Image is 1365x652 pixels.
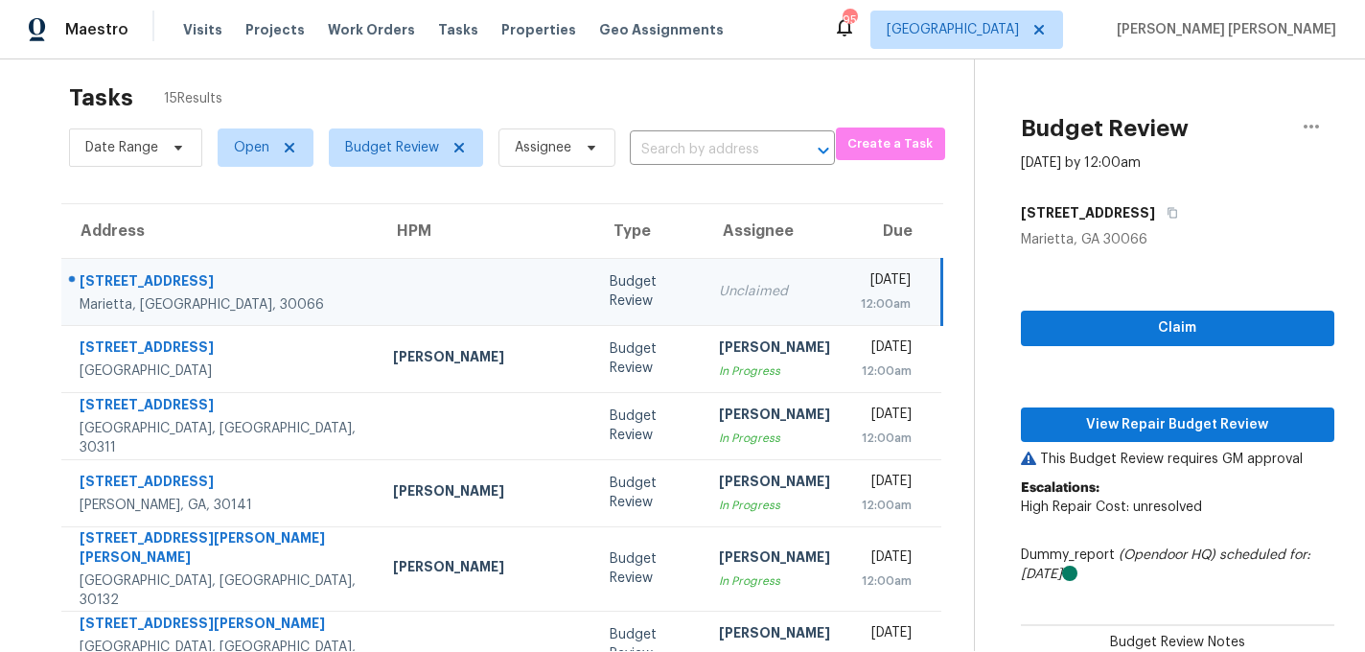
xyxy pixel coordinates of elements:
div: [DATE] [861,405,913,429]
div: Budget Review [610,339,687,378]
div: [STREET_ADDRESS] [80,395,362,419]
span: Create a Task [845,133,936,155]
div: [PERSON_NAME] [719,338,830,361]
div: 12:00am [861,571,913,591]
div: [PERSON_NAME] [393,347,580,371]
div: In Progress [719,361,830,381]
span: Date Range [85,138,158,157]
div: [PERSON_NAME], GA, 30141 [80,496,362,515]
span: Tasks [438,23,478,36]
span: Geo Assignments [599,20,724,39]
span: View Repair Budget Review [1036,413,1319,437]
th: Address [61,204,378,258]
span: Budget Review Notes [1099,633,1257,652]
button: Create a Task [836,128,945,160]
span: Projects [245,20,305,39]
button: Claim [1021,311,1334,346]
div: [PERSON_NAME] [393,481,580,505]
th: Due [845,204,942,258]
div: Unclaimed [719,282,830,301]
div: [DATE] [861,623,913,647]
span: Assignee [515,138,571,157]
div: [DATE] by 12:00am [1021,153,1141,173]
div: [PERSON_NAME] [393,557,580,581]
span: Budget Review [345,138,439,157]
div: [STREET_ADDRESS][PERSON_NAME] [80,614,362,638]
th: HPM [378,204,595,258]
p: This Budget Review requires GM approval [1021,450,1334,469]
span: Maestro [65,20,128,39]
div: Budget Review [610,549,687,588]
th: Assignee [704,204,845,258]
div: Dummy_report [1021,546,1334,584]
div: [GEOGRAPHIC_DATA], [GEOGRAPHIC_DATA], 30311 [80,419,362,457]
div: [PERSON_NAME] [719,405,830,429]
div: Budget Review [610,474,687,512]
b: Escalations: [1021,481,1099,495]
div: [PERSON_NAME] [719,472,830,496]
span: Work Orders [328,20,415,39]
div: 12:00am [861,361,913,381]
div: [STREET_ADDRESS] [80,472,362,496]
div: [STREET_ADDRESS] [80,271,362,295]
div: In Progress [719,496,830,515]
div: [DATE] [861,338,913,361]
input: Search by address [630,135,781,165]
span: [GEOGRAPHIC_DATA] [887,20,1019,39]
div: 12:00am [861,496,913,515]
div: [PERSON_NAME] [719,547,830,571]
button: Open [810,137,837,164]
div: [DATE] [861,472,913,496]
button: Copy Address [1155,196,1181,230]
div: Budget Review [610,407,687,445]
i: (Opendoor HQ) [1119,548,1215,562]
span: Open [234,138,269,157]
div: In Progress [719,429,830,448]
h5: [STREET_ADDRESS] [1021,203,1155,222]
div: [DATE] [861,547,913,571]
div: [STREET_ADDRESS][PERSON_NAME][PERSON_NAME] [80,528,362,571]
div: 12:00am [861,429,913,448]
span: Claim [1036,316,1319,340]
button: View Repair Budget Review [1021,407,1334,443]
div: [PERSON_NAME] [719,623,830,647]
div: Budget Review [610,272,687,311]
div: Marietta, GA 30066 [1021,230,1334,249]
i: scheduled for: [DATE] [1021,548,1310,581]
div: Marietta, [GEOGRAPHIC_DATA], 30066 [80,295,362,314]
div: [GEOGRAPHIC_DATA], [GEOGRAPHIC_DATA], 30132 [80,571,362,610]
div: In Progress [719,571,830,591]
div: [DATE] [861,270,911,294]
div: 95 [843,11,856,30]
div: [STREET_ADDRESS] [80,338,362,361]
div: [GEOGRAPHIC_DATA] [80,361,362,381]
span: Properties [501,20,576,39]
span: 15 Results [164,89,222,108]
th: Type [594,204,703,258]
span: [PERSON_NAME] [PERSON_NAME] [1109,20,1336,39]
h2: Tasks [69,88,133,107]
span: Visits [183,20,222,39]
h2: Budget Review [1021,119,1189,138]
span: High Repair Cost: unresolved [1021,501,1202,514]
div: 12:00am [861,294,911,314]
